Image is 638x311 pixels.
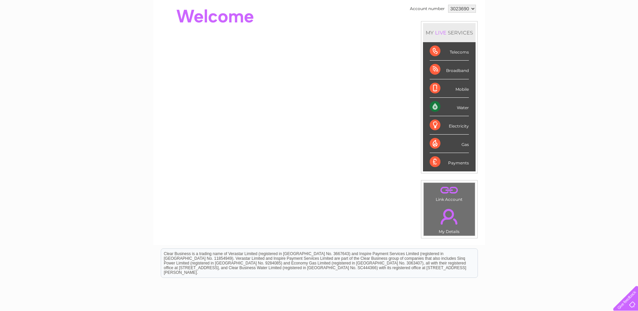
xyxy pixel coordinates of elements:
a: Water [520,28,533,33]
a: 0333 014 3131 [512,3,558,12]
td: Link Account [423,182,475,204]
div: Telecoms [430,42,469,61]
div: Broadband [430,61,469,79]
div: Clear Business is a trading name of Verastar Limited (registered in [GEOGRAPHIC_DATA] No. 3667643... [161,4,478,32]
div: Mobile [430,79,469,98]
a: Blog [580,28,589,33]
div: Electricity [430,116,469,135]
img: logo.png [22,17,57,38]
a: Telecoms [556,28,576,33]
td: Account number [408,3,446,14]
a: Energy [537,28,552,33]
div: MY SERVICES [423,23,476,42]
div: Water [430,98,469,116]
a: Log out [616,28,632,33]
td: My Details [423,203,475,236]
div: LIVE [434,29,448,36]
a: . [425,205,473,228]
a: . [425,184,473,196]
div: Gas [430,135,469,153]
a: Contact [593,28,610,33]
div: Payments [430,153,469,171]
